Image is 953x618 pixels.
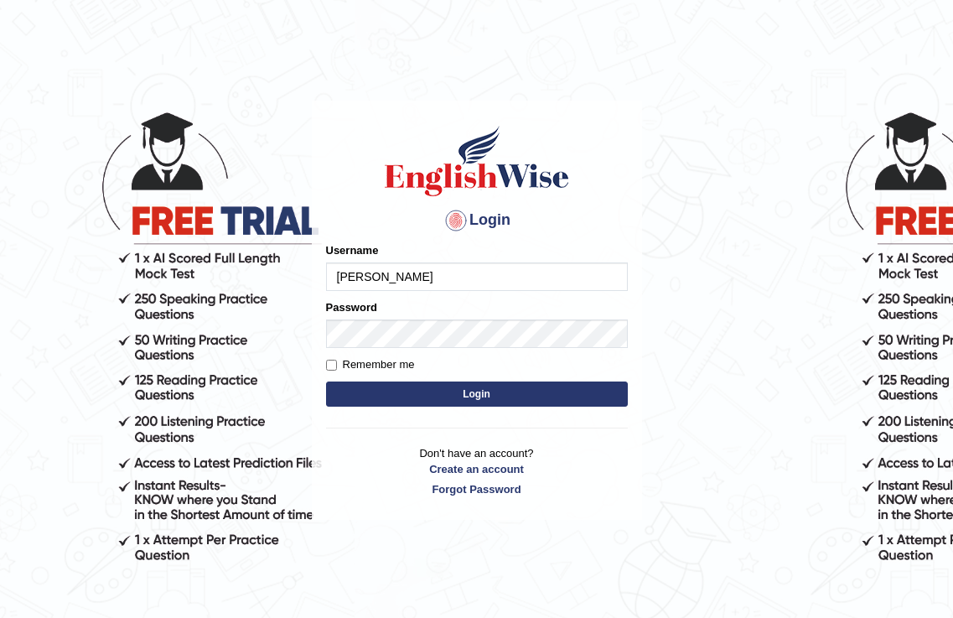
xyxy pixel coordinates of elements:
[326,356,415,373] label: Remember me
[326,382,628,407] button: Login
[326,481,628,497] a: Forgot Password
[326,207,628,234] h4: Login
[381,123,572,199] img: Logo of English Wise sign in for intelligent practice with AI
[326,461,628,477] a: Create an account
[326,445,628,497] p: Don't have an account?
[326,360,337,371] input: Remember me
[326,299,377,315] label: Password
[326,242,379,258] label: Username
